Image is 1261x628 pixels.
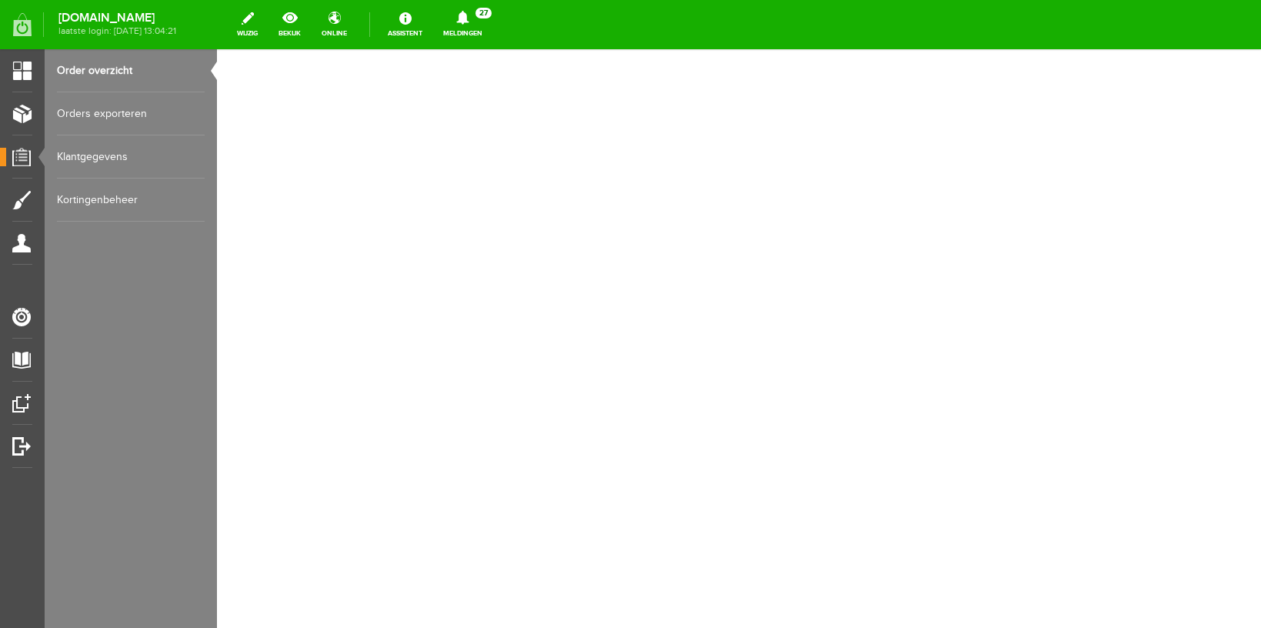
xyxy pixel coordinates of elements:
[57,49,205,92] a: Order overzicht
[58,27,176,35] span: laatste login: [DATE] 13:04:21
[58,14,176,22] strong: [DOMAIN_NAME]
[434,8,492,42] a: Meldingen27
[379,8,432,42] a: Assistent
[269,8,310,42] a: bekijk
[475,8,492,18] span: 27
[57,179,205,222] a: Kortingenbeheer
[312,8,356,42] a: online
[57,92,205,135] a: Orders exporteren
[228,8,267,42] a: wijzig
[57,135,205,179] a: Klantgegevens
